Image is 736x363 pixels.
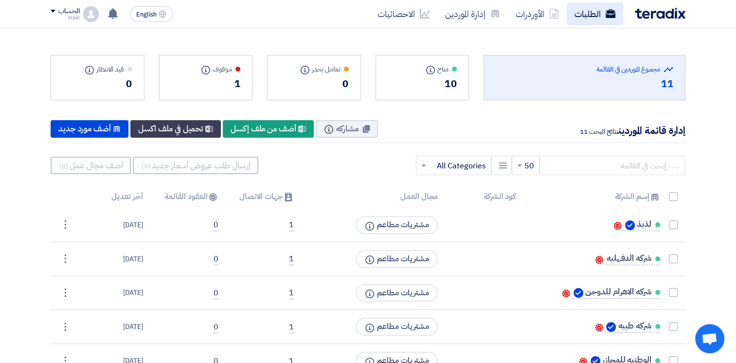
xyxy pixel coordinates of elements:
span: شركه الدقهليه [607,254,651,262]
a: شركه الاهرام للدوجن Verified Account [572,287,660,299]
td: [DATE] [73,208,151,242]
div: ⋮ [57,217,73,233]
td: [DATE] [73,276,151,310]
div: أضف مورد جديد [51,120,128,138]
div: Wael [51,15,79,20]
a: الأوردرات [508,2,567,25]
th: مجال العمل [302,185,446,208]
div: ⋮ [57,319,73,335]
span: شركه طيبه [618,322,651,330]
div: موقوف [171,64,241,74]
a: شركه الدقهليه [605,253,660,265]
span: مشتريات مطاعم [356,284,438,302]
div: تحميل في ملف اكسل [130,120,221,138]
button: English [130,6,173,22]
td: [DATE] [73,242,151,276]
a: الاحصائيات [370,2,437,25]
span: 0 [214,219,218,231]
span: 0 [214,287,218,299]
span: 1 [289,219,294,231]
div: Open chat [695,324,724,353]
th: أخر تعديل [73,185,151,208]
a: شركه طيبه Verified Account [605,321,660,333]
img: Verified Account [606,322,616,332]
div: متاح [388,64,457,74]
div: ⋮ [57,251,73,267]
div: 0 [279,76,349,91]
span: مشتريات مطاعم [356,318,438,336]
img: Teradix logo [635,8,685,19]
span: مشتريات مطاعم [356,216,438,234]
th: كود الشركة [446,185,523,208]
a: إدارة الموردين [437,2,508,25]
span: 1 [289,287,294,299]
span: 0 [214,253,218,265]
span: 0 [214,321,218,333]
img: Verified Account [574,288,583,298]
td: [DATE] [73,310,151,344]
th: جهات الاتصال [226,185,302,208]
span: (0) [142,162,151,171]
img: Verified Account [625,220,635,230]
div: تعامل بحذر [279,64,349,74]
input: . . . إبحث في القائمة [539,156,685,175]
div: إدارة قائمة الموردين [575,123,685,138]
div: ⋮ [57,285,73,301]
button: أضف مجال عمل(0) [51,157,131,174]
button: مشاركه [316,120,378,138]
div: قيد الانتظار [63,64,132,74]
th: العقود القائمة [150,185,226,208]
img: profile_test.png [83,6,99,22]
th: إسم الشركة [523,185,668,208]
span: (0) [59,162,69,171]
span: شركه الاهرام للدوجن [585,288,651,296]
div: أضف من ملف إكسل [223,120,314,138]
span: 50 [524,160,534,172]
div: 1 [171,76,241,91]
div: 0 [63,76,132,91]
a: الطلبات [567,2,623,25]
span: مشاركه [336,123,359,135]
div: مجموع الموردين في القائمة [496,64,673,74]
a: لذيذ Verified Account [623,219,660,231]
button: إرسال طلب عروض أسعار جديد(0) [133,157,258,174]
span: 1 [289,253,294,265]
span: نتائج البحث 11 [580,127,618,137]
div: الحساب [58,7,79,16]
span: English [136,11,157,18]
span: مشتريات مطاعم [356,250,438,268]
span: 1 [289,321,294,333]
div: 10 [388,76,457,91]
div: 11 [496,76,673,91]
span: لذيذ [637,220,651,228]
